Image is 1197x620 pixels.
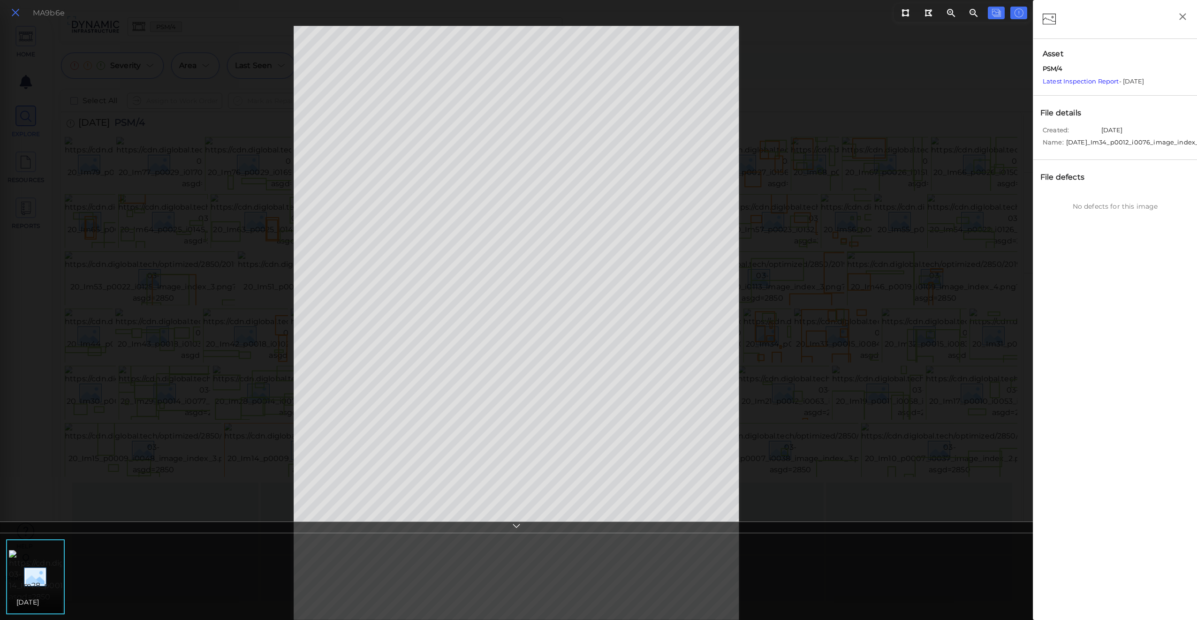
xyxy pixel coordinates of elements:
span: Name: [1043,138,1064,150]
span: Asset [1043,48,1188,60]
span: Created: [1043,126,1099,138]
span: [DATE] [16,597,39,608]
a: Latest Inspection Report [1043,77,1119,85]
span: [DATE] [1101,126,1122,138]
div: File details [1038,105,1093,121]
div: No defects for this image [1038,202,1192,212]
div: File defects [1038,169,1097,185]
img: https://cdn.diglobal.tech/width210/2850/2018-03-14_Im28_p0011_i0067_image_index_5.png?asgd=2850 [9,550,182,603]
div: MA9b6e [33,8,65,19]
span: - [DATE] [1043,77,1144,85]
iframe: Chat [1157,578,1190,613]
span: PSM/4 [1043,64,1062,74]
